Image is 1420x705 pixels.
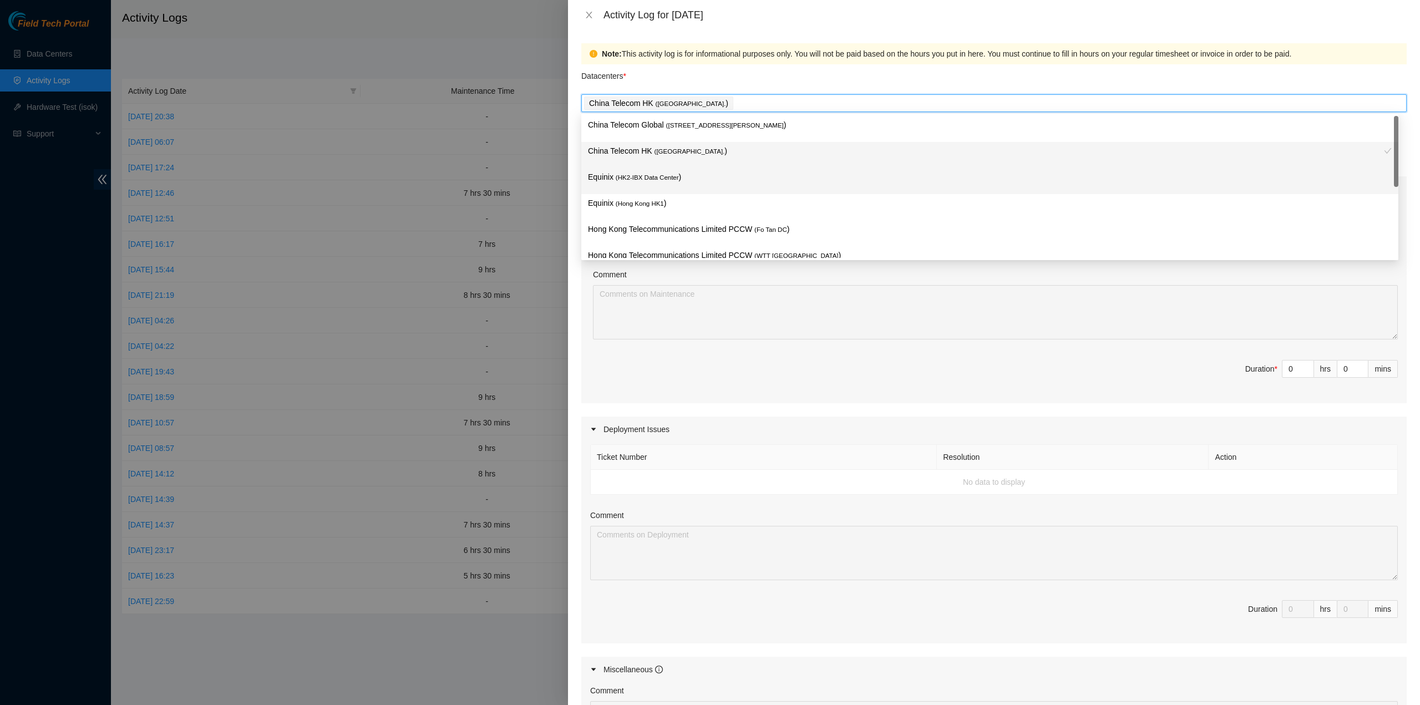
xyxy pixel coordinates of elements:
div: hrs [1314,600,1337,618]
p: China Telecom HK ) [588,145,1384,158]
span: caret-right [590,426,597,433]
span: info-circle [655,666,663,673]
span: ( WTT [GEOGRAPHIC_DATA] [754,252,838,259]
div: Miscellaneous [603,663,663,676]
th: Ticket Number [591,445,937,470]
span: check [1384,147,1392,155]
div: This activity log is for informational purposes only. You will not be paid based on the hours you... [602,48,1398,60]
div: Deployment Issues [581,417,1407,442]
strong: Note: [602,48,622,60]
p: Hong Kong Telecommunications Limited PCCW ) [588,249,1392,262]
span: ( [STREET_ADDRESS][PERSON_NAME] [666,122,784,129]
span: ( Hong Kong HK1 [616,200,664,207]
textarea: Comment [593,285,1398,339]
th: Action [1209,445,1398,470]
p: Hong Kong Telecommunications Limited PCCW ) [588,223,1392,236]
p: China Telecom HK ) [589,97,728,110]
span: ( HK2-IBX Data Center [616,174,679,181]
button: Close [581,10,597,21]
td: No data to display [591,470,1398,495]
textarea: Comment [590,526,1398,580]
p: China Telecom Global ) [588,119,1392,131]
p: Datacenters [581,64,626,82]
span: caret-right [590,666,597,673]
div: Duration [1248,603,1277,615]
span: ( [GEOGRAPHIC_DATA]. [656,100,726,107]
div: Miscellaneous info-circle [581,657,1407,682]
span: close [585,11,594,19]
span: exclamation-circle [590,50,597,58]
th: Resolution [937,445,1209,470]
div: mins [1368,360,1398,378]
div: Duration [1245,363,1277,375]
div: hrs [1314,360,1337,378]
p: Equinix ) [588,197,1392,210]
div: Activity Log for [DATE] [603,9,1407,21]
label: Comment [593,268,627,281]
span: ( [GEOGRAPHIC_DATA]. [655,148,725,155]
div: mins [1368,600,1398,618]
span: ( Fo Tan DC [754,226,787,233]
label: Comment [590,509,624,521]
p: Equinix ) [588,171,1392,184]
label: Comment [590,684,624,697]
